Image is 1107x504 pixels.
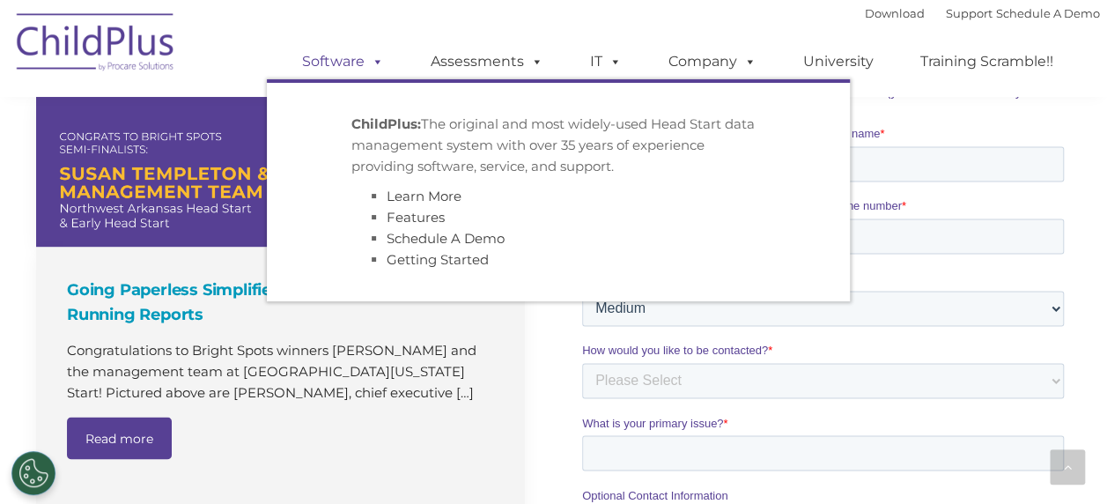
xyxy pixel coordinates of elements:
[387,230,505,247] a: Schedule A Demo
[67,278,498,327] h4: Going Paperless Simplifies Monitoring Data and Running Reports
[786,44,891,79] a: University
[572,44,639,79] a: IT
[651,44,774,79] a: Company
[284,44,402,79] a: Software
[8,1,184,89] img: ChildPlus by Procare Solutions
[865,6,1100,20] font: |
[903,44,1071,79] a: Training Scramble!!
[387,209,445,226] a: Features
[996,6,1100,20] a: Schedule A Demo
[67,340,498,404] p: Congratulations to Bright Spots winners [PERSON_NAME] and the management team at [GEOGRAPHIC_DATA...
[351,115,421,132] strong: ChildPlus:
[387,188,461,204] a: Learn More
[67,417,172,459] a: Read more
[413,44,561,79] a: Assessments
[387,251,489,268] a: Getting Started
[946,6,993,20] a: Support
[865,6,925,20] a: Download
[351,114,765,177] p: The original and most widely-used Head Start data management system with over 35 years of experie...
